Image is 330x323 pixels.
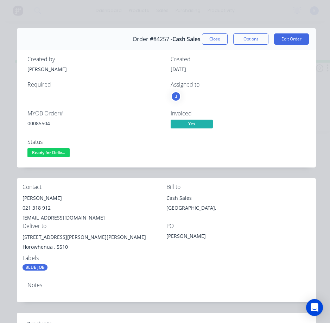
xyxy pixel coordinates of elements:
[27,65,162,73] div: [PERSON_NAME]
[27,139,162,145] div: Status
[166,193,310,216] div: Cash Sales[GEOGRAPHIC_DATA],
[27,282,305,289] div: Notes
[233,33,268,45] button: Options
[306,299,323,316] div: Open Intercom Messenger
[274,33,309,45] button: Edit Order
[23,223,166,229] div: Deliver to
[171,120,213,128] span: Yes
[166,223,310,229] div: PO
[27,148,70,159] button: Ready for Deliv...
[27,120,162,127] div: 00085504
[133,36,172,43] span: Order #84257 -
[23,264,47,271] div: BLUE JOB
[171,81,305,88] div: Assigned to
[23,184,166,190] div: Contact
[171,91,181,102] button: J
[171,66,186,72] span: [DATE]
[23,203,166,213] div: 021 318 912
[23,232,166,255] div: [STREET_ADDRESS][PERSON_NAME][PERSON_NAME]Horowhenua , 5510
[23,193,166,203] div: [PERSON_NAME]
[23,255,166,261] div: Labels
[23,193,166,223] div: [PERSON_NAME]021 318 912[EMAIL_ADDRESS][DOMAIN_NAME]
[27,81,162,88] div: Required
[23,242,166,252] div: Horowhenua , 5510
[166,203,310,213] div: [GEOGRAPHIC_DATA],
[202,33,228,45] button: Close
[172,36,201,43] span: Cash Sales
[23,213,166,223] div: [EMAIL_ADDRESS][DOMAIN_NAME]
[166,232,254,242] div: [PERSON_NAME]
[27,110,162,117] div: MYOB Order #
[27,56,162,63] div: Created by
[171,56,305,63] div: Created
[171,110,305,117] div: Invoiced
[166,184,310,190] div: Bill to
[23,232,166,242] div: [STREET_ADDRESS][PERSON_NAME][PERSON_NAME]
[166,193,310,203] div: Cash Sales
[27,148,70,157] span: Ready for Deliv...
